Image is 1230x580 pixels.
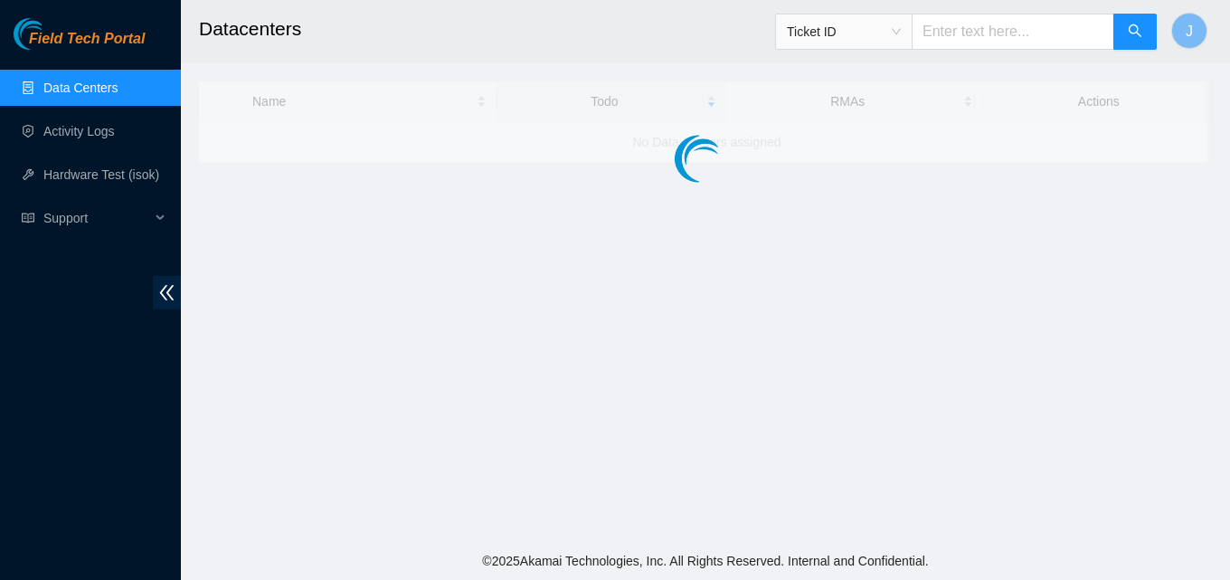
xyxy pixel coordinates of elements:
[787,18,901,45] span: Ticket ID
[14,33,145,56] a: Akamai TechnologiesField Tech Portal
[29,31,145,48] span: Field Tech Portal
[43,200,150,236] span: Support
[43,124,115,138] a: Activity Logs
[22,212,34,224] span: read
[912,14,1114,50] input: Enter text here...
[1128,24,1142,41] span: search
[153,276,181,309] span: double-left
[181,542,1230,580] footer: © 2025 Akamai Technologies, Inc. All Rights Reserved. Internal and Confidential.
[43,81,118,95] a: Data Centers
[1113,14,1157,50] button: search
[43,167,159,182] a: Hardware Test (isok)
[1171,13,1207,49] button: J
[1186,20,1193,43] span: J
[14,18,91,50] img: Akamai Technologies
